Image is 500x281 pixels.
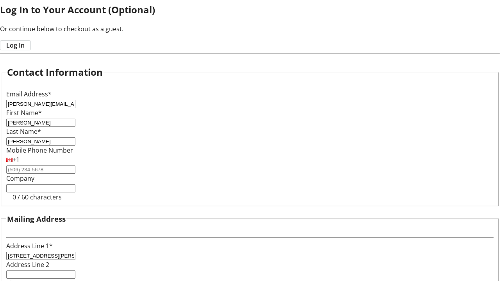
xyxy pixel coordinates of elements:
[6,252,75,260] input: Address
[12,193,62,201] tr-character-limit: 0 / 60 characters
[7,213,66,224] h3: Mailing Address
[6,108,42,117] label: First Name*
[6,174,34,183] label: Company
[7,65,103,79] h2: Contact Information
[6,242,53,250] label: Address Line 1*
[6,146,73,155] label: Mobile Phone Number
[6,41,25,50] span: Log In
[6,127,41,136] label: Last Name*
[6,260,49,269] label: Address Line 2
[6,90,52,98] label: Email Address*
[6,165,75,174] input: (506) 234-5678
